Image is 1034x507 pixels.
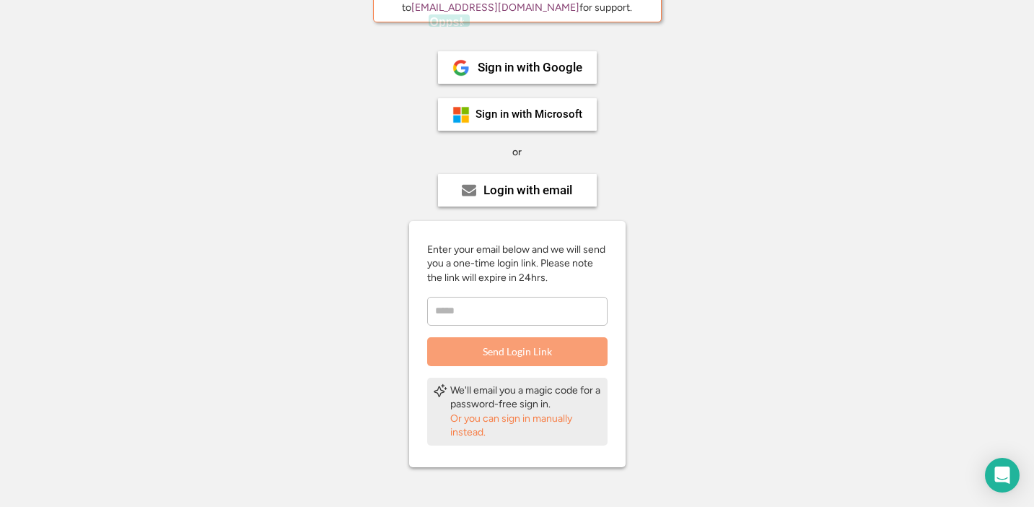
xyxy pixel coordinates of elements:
[512,145,522,160] div: or
[450,412,602,440] div: Or you can sign in manually instead.
[411,1,579,14] a: [EMAIL_ADDRESS][DOMAIN_NAME]
[985,458,1020,493] div: Open Intercom Messenger
[452,59,470,77] img: 1024px-Google__G__Logo.svg.png
[427,243,608,285] div: Enter your email below and we will send you a one-time login link. Please note the link will expi...
[450,383,602,412] div: We'll email you a magic code for a password-free sign in.
[483,184,572,196] div: Login with email
[427,337,608,366] button: Send Login Link
[478,61,582,74] div: Sign in with Google
[459,17,465,29] span: ×
[476,109,582,120] div: Sign in with Microsoft
[430,16,468,28] h2: Opps!
[452,106,470,123] img: ms-symbollockup_mssymbol_19.png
